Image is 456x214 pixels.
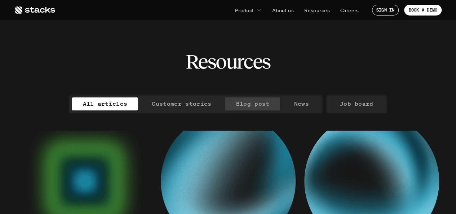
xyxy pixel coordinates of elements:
[225,97,280,110] a: Blog post
[404,5,442,16] a: BOOK A DEMO
[340,99,373,109] p: Job board
[336,4,363,17] a: Careers
[152,99,211,109] p: Customer stories
[272,6,294,14] p: About us
[304,6,330,14] p: Resources
[408,8,437,13] p: BOOK A DEMO
[329,97,384,110] a: Job board
[268,4,298,17] a: About us
[283,97,319,110] a: News
[72,97,138,110] a: All articles
[235,6,254,14] p: Product
[186,51,270,73] h2: Resources
[372,5,399,16] a: SIGN IN
[300,4,334,17] a: Resources
[236,99,269,109] p: Blog post
[141,97,222,110] a: Customer stories
[294,99,309,109] p: News
[108,32,139,38] a: Privacy Policy
[340,6,359,14] p: Careers
[376,8,395,13] p: SIGN IN
[83,99,127,109] p: All articles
